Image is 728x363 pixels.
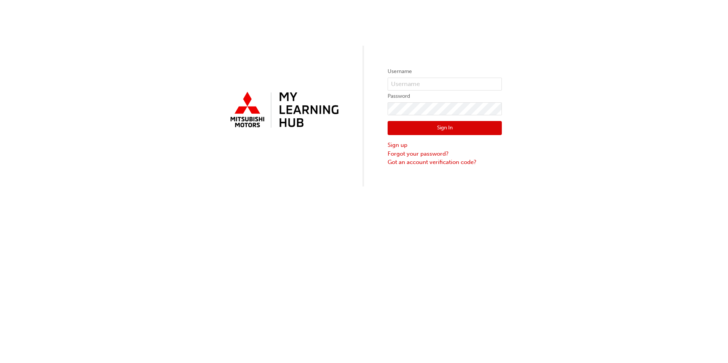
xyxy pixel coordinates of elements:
img: mmal [226,89,340,132]
a: Got an account verification code? [388,158,502,167]
label: Username [388,67,502,76]
a: Sign up [388,141,502,150]
button: Sign In [388,121,502,135]
a: Forgot your password? [388,150,502,158]
label: Password [388,92,502,101]
input: Username [388,78,502,91]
